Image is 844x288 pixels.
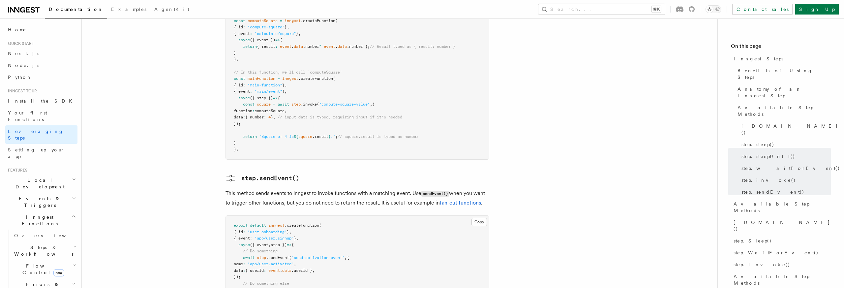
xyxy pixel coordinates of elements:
[795,4,839,15] a: Sign Up
[731,247,831,259] a: step.WaitForEvent()
[268,115,271,119] span: 4
[735,83,831,102] a: Anatomy of an Inngest Step
[271,242,287,247] span: step })
[5,71,77,83] a: Python
[289,255,291,260] span: (
[5,193,77,211] button: Events & Triggers
[243,255,255,260] span: await
[734,238,772,244] span: step.Sleep()
[12,241,77,260] button: Steps & Workflows
[734,55,783,62] span: Inngest Steps
[273,102,275,107] span: =
[301,102,317,107] span: .invoke
[296,236,298,240] span: ,
[5,107,77,125] a: Your first Functions
[234,109,252,113] span: function
[248,18,278,23] span: computeSquare
[294,262,296,266] span: ,
[278,115,402,119] span: // input data is typed, requiring input if it's needed
[271,115,273,119] span: }
[335,134,338,139] span: ;
[275,38,280,42] span: =>
[238,96,250,100] span: async
[741,189,804,195] span: step.sendEvent()
[8,75,32,80] span: Python
[243,268,245,273] span: :
[234,268,243,273] span: data
[8,26,26,33] span: Home
[255,31,296,36] span: "calculate/square"
[234,57,238,62] span: );
[440,200,481,206] a: fan-out functions
[280,38,282,42] span: {
[280,268,282,273] span: .
[234,70,342,75] span: // In this function, we'll call `computeSquare`
[5,168,27,173] span: Features
[234,236,250,240] span: { event
[312,268,315,273] span: ,
[12,230,77,241] a: Overview
[248,262,294,266] span: "app/user.activated"
[243,115,245,119] span: :
[734,273,831,286] span: Available Step Methods
[298,134,312,139] span: square
[248,25,285,29] span: "compute-square"
[738,67,831,80] span: Benefits of Using Steps
[5,59,77,71] a: Node.js
[741,123,838,136] span: [DOMAIN_NAME]()
[243,83,245,87] span: :
[8,51,39,56] span: Next.js
[317,102,319,107] span: (
[234,31,250,36] span: { event
[255,236,294,240] span: "app/user.signup"
[238,38,250,42] span: async
[731,53,831,65] a: Inngest Steps
[243,25,245,29] span: :
[5,144,77,162] a: Setting up your app
[248,83,282,87] span: "main-function"
[14,233,82,238] span: Overview
[268,223,285,228] span: inngest
[252,109,255,113] span: :
[278,76,280,81] span: =
[287,230,289,234] span: }
[12,260,77,278] button: Flow Controlnew
[245,115,264,119] span: { number
[250,242,268,247] span: ({ event
[248,76,275,81] span: mainFunction
[731,235,831,247] a: step.Sleep()
[5,195,72,208] span: Events & Triggers
[291,44,294,49] span: .
[5,48,77,59] a: Next.js
[111,7,146,12] span: Examples
[706,5,721,13] button: Toggle dark mode
[370,102,372,107] span: ,
[735,65,831,83] a: Benefits of Using Steps
[285,83,287,87] span: ,
[268,242,271,247] span: ,
[45,2,107,18] a: Documentation
[234,89,250,94] span: { event
[741,165,840,172] span: step.waitForEvent()
[287,242,291,247] span: =>
[338,134,418,139] span: // square.result is typed as number
[298,76,333,81] span: .createFunction
[731,216,831,235] a: [DOMAIN_NAME]()
[278,96,280,100] span: {
[241,174,299,183] pre: step.sendEvent()
[282,89,285,94] span: }
[5,88,37,94] span: Inngest tour
[8,129,64,141] span: Leveraging Steps
[282,83,285,87] span: }
[234,50,236,55] span: }
[12,244,74,257] span: Steps & Workflows
[294,236,296,240] span: }
[303,44,319,49] span: .number
[250,89,252,94] span: :
[259,134,294,139] span: `Square of 4 is
[735,102,831,120] a: Available Step Methods
[278,102,289,107] span: await
[250,236,252,240] span: :
[273,115,275,119] span: ,
[731,42,831,53] h4: On this page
